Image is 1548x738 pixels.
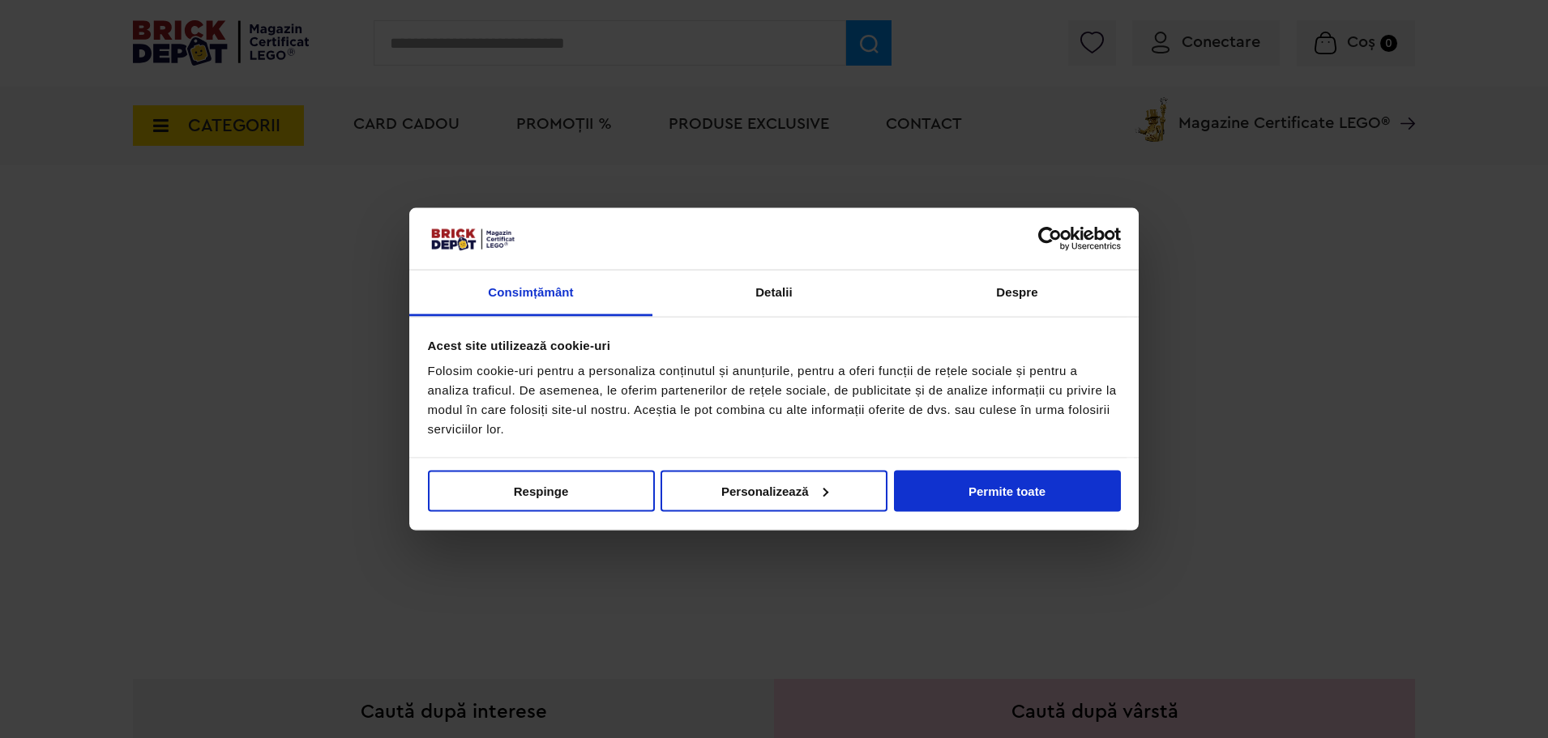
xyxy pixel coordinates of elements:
a: Despre [896,271,1139,317]
button: Permite toate [894,470,1121,511]
button: Personalizează [661,470,887,511]
a: Detalii [652,271,896,317]
a: Consimțământ [409,271,652,317]
div: Folosim cookie-uri pentru a personaliza conținutul și anunțurile, pentru a oferi funcții de rețel... [428,361,1121,439]
img: siglă [428,226,517,252]
div: Acest site utilizează cookie-uri [428,335,1121,355]
a: Usercentrics Cookiebot - opens in a new window [979,226,1121,250]
button: Respinge [428,470,655,511]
